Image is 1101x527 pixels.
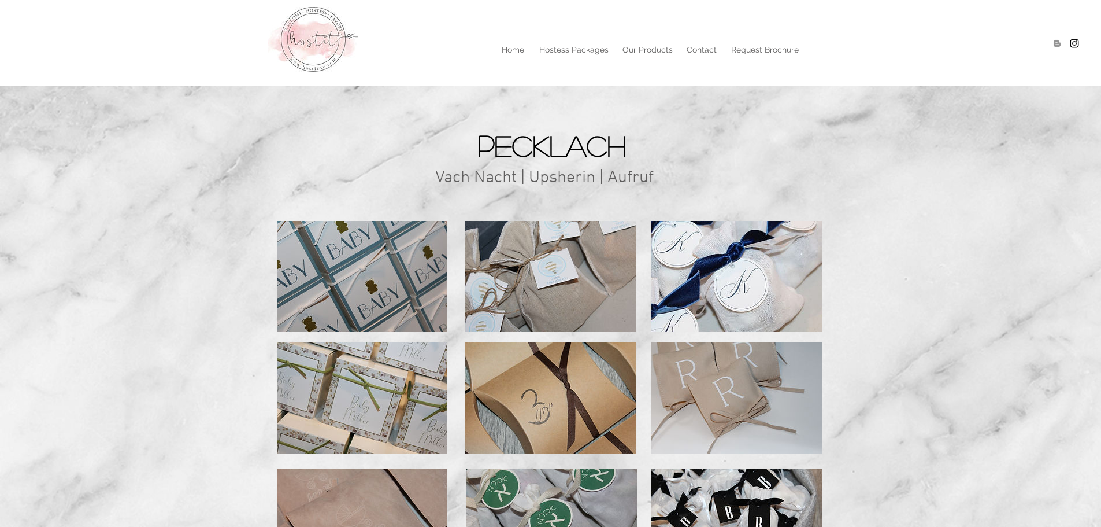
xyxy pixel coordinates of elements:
[465,342,636,454] img: IMG_3387.JPG
[494,41,532,58] a: Home
[615,41,679,58] a: Our Products
[465,221,636,332] img: IMG_2190.JPG
[651,342,822,454] img: IMG_4312.JPG
[1051,38,1080,49] ul: Social Bar
[496,41,530,58] p: Home
[617,41,679,58] p: Our Products
[681,41,722,58] p: Contact
[1069,38,1080,49] img: Hostitny
[435,167,654,189] span: Vach Nacht | Upsherin | Aufruf
[724,41,806,58] a: Request Brochure
[277,342,447,454] img: IMG_7991.JPG
[1051,38,1063,49] img: Blogger
[277,221,447,332] img: IMG_5020.JPG
[320,41,806,58] nav: Site
[679,41,724,58] a: Contact
[725,41,805,58] p: Request Brochure
[533,41,614,58] p: Hostess Packages
[532,41,615,58] a: Hostess Packages
[478,131,626,160] span: Pecklach
[651,221,822,332] img: 54510980_314452135885412_3661866814320895473_n.jpg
